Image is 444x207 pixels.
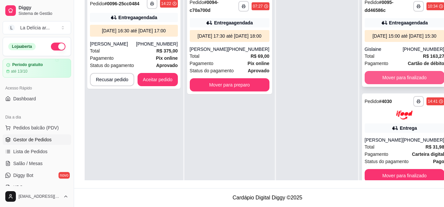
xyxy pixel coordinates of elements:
strong: R$ 69,00 [251,53,269,59]
button: Pedidos balcão (PDV) [3,122,71,133]
span: Pedido [365,99,379,104]
span: Status do pagamento [190,67,234,74]
div: 14:41 [428,99,438,104]
span: Salão / Mesas [13,160,43,167]
strong: # 0096-25cc0484 [104,1,140,6]
div: Dia a dia [3,112,71,122]
span: Diggy Bot [13,172,33,179]
span: Pagamento [365,60,388,67]
div: 07:27 [253,4,263,9]
a: KDS [3,182,71,192]
button: Mover para preparo [190,78,269,91]
span: [EMAIL_ADDRESS][DOMAIN_NAME] [19,194,61,199]
button: Aceitar pedido [138,73,178,86]
button: Recusar pedido [90,73,134,86]
span: Dashboard [13,95,36,102]
article: Período gratuito [12,62,43,67]
button: Select a team [3,21,71,34]
span: Gestor de Pedidos [13,136,52,143]
span: Lista de Pedidos [13,148,48,155]
div: [PERSON_NAME] [190,46,228,52]
div: Entrega agendada [389,19,428,26]
div: Entrega [400,125,417,131]
button: [EMAIL_ADDRESS][DOMAIN_NAME] [3,189,71,204]
div: [DATE] 16:30 até [DATE] 17:00 [93,27,175,34]
a: Gestor de Pedidos [3,134,71,145]
a: Dashboard [3,93,71,104]
div: [DATE] 17:30 até [DATE] 18:00 [192,33,267,39]
span: Pedido [90,1,104,6]
span: Diggy [19,5,68,11]
a: Diggy Botnovo [3,170,71,181]
div: [PHONE_NUMBER] [136,41,178,47]
span: Status do pagamento [365,158,409,165]
div: Entrega agendada [118,14,157,21]
span: KDS [13,184,23,190]
strong: aprovado [248,68,269,73]
div: Acesso Rápido [3,83,71,93]
strong: R$ 375,00 [156,48,178,53]
div: Gislaine [365,46,403,52]
div: La Delícia ar ... [20,24,50,31]
div: Loja aberta [8,43,36,50]
div: [PERSON_NAME] [365,137,403,143]
strong: # 4030 [379,99,392,104]
span: Total [90,47,100,54]
span: Sistema de Gestão [19,11,68,16]
span: Pagamento [90,54,114,62]
span: Pedidos balcão (PDV) [13,124,59,131]
span: Total [190,52,200,60]
div: [DATE] 15:00 até [DATE] 15:30 [367,33,442,39]
span: L [8,24,15,31]
span: Pagamento [365,151,388,158]
div: 10:34 [428,4,438,9]
a: Salão / Mesas [3,158,71,169]
div: [PHONE_NUMBER] [228,46,269,52]
div: Entrega agendada [214,19,253,26]
strong: Pix online [248,61,269,66]
span: Pagamento [190,60,214,67]
article: até 13/10 [11,69,27,74]
button: Alterar Status [51,43,65,51]
span: Total [365,52,375,60]
div: [PERSON_NAME] [90,41,136,47]
strong: aprovado [156,63,178,68]
a: Período gratuitoaté 13/10 [3,59,71,78]
a: DiggySistema de Gestão [3,3,71,18]
strong: Pix online [156,55,178,61]
div: 14:22 [161,1,171,6]
span: Status do pagamento [90,62,134,69]
span: Total [365,143,375,151]
a: Lista de Pedidos [3,146,71,157]
img: ifood [396,111,413,120]
strong: Cartão de débito [408,61,444,66]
